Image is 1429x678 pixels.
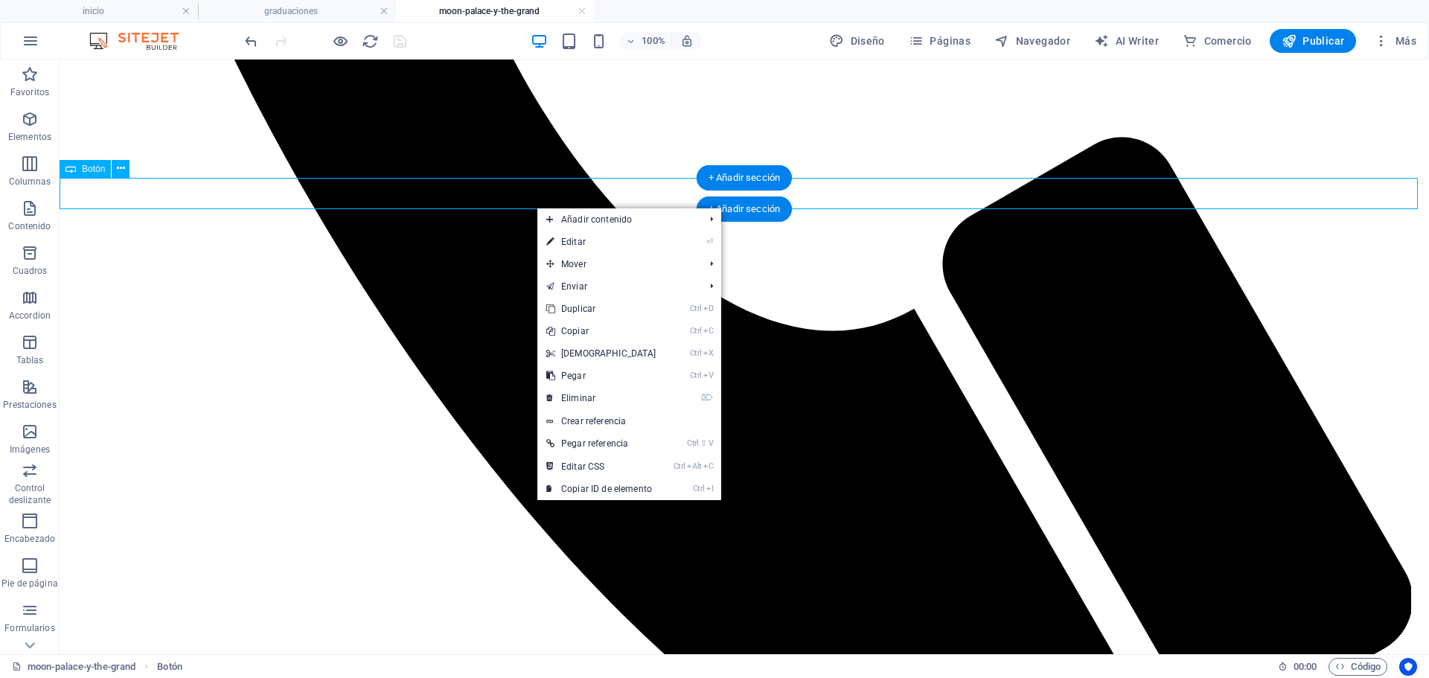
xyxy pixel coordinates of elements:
[198,3,396,19] h4: graduaciones
[1368,29,1422,53] button: Más
[396,3,594,19] h4: moon-palace-y-the-grand
[361,32,379,50] button: reload
[82,164,105,173] span: Botón
[1183,33,1252,48] span: Comercio
[4,533,55,545] p: Encabezado
[537,410,721,432] a: Crear referencia
[242,32,260,50] button: undo
[3,399,56,411] p: Prestaciones
[697,165,792,191] div: + Añadir sección
[8,131,51,143] p: Elementos
[690,371,702,380] i: Ctrl
[10,86,49,98] p: Favoritos
[537,478,665,500] a: CtrlICopiar ID de elemento
[1177,29,1258,53] button: Comercio
[1294,658,1317,676] span: 00 00
[709,438,713,448] i: V
[537,320,665,342] a: CtrlCCopiar
[674,461,685,471] i: Ctrl
[642,32,665,50] h6: 100%
[537,208,699,231] span: Añadir contenido
[537,275,699,298] a: Enviar
[10,444,50,455] p: Imágenes
[903,29,976,53] button: Páginas
[1088,29,1165,53] button: AI Writer
[362,33,379,50] i: Volver a cargar página
[537,432,665,455] a: Ctrl⇧VPegar referencia
[703,371,714,380] i: V
[1329,658,1387,676] button: Código
[243,33,260,50] i: Deshacer: Cambiar botón (Ctrl+Z)
[8,220,51,232] p: Contenido
[537,298,665,320] a: CtrlDDuplicar
[537,365,665,387] a: CtrlVPegar
[706,484,714,493] i: I
[690,326,702,336] i: Ctrl
[537,455,665,478] a: CtrlAltCEditar CSS
[1270,29,1357,53] button: Publicar
[16,354,44,366] p: Tablas
[86,32,197,50] img: Editor Logo
[537,253,699,275] span: Mover
[703,304,714,313] i: D
[9,176,51,188] p: Columnas
[829,33,885,48] span: Diseño
[690,348,702,358] i: Ctrl
[988,29,1076,53] button: Navegador
[693,484,705,493] i: Ctrl
[703,326,714,336] i: C
[537,231,665,253] a: ⏎Editar
[1399,658,1417,676] button: Usercentrics
[157,658,182,676] nav: breadcrumb
[1304,661,1306,672] span: :
[537,342,665,365] a: CtrlX[DEMOGRAPHIC_DATA]
[4,622,54,634] p: Formularios
[703,348,714,358] i: X
[12,658,135,676] a: Haz clic para cancelar la selección y doble clic para abrir páginas
[687,438,699,448] i: Ctrl
[703,461,714,471] i: C
[619,32,672,50] button: 100%
[1374,33,1416,48] span: Más
[687,461,702,471] i: Alt
[823,29,891,53] button: Diseño
[537,387,665,409] a: ⌦Eliminar
[1094,33,1159,48] span: AI Writer
[1278,658,1317,676] h6: Tiempo de la sesión
[701,393,713,403] i: ⌦
[157,658,182,676] span: Haz clic para seleccionar y doble clic para editar
[690,304,702,313] i: Ctrl
[9,310,51,322] p: Accordion
[13,265,48,277] p: Cuadros
[823,29,891,53] div: Diseño (Ctrl+Alt+Y)
[706,237,713,246] i: ⏎
[700,438,707,448] i: ⇧
[1335,658,1381,676] span: Código
[994,33,1070,48] span: Navegador
[1282,33,1345,48] span: Publicar
[1,578,57,589] p: Pie de página
[909,33,971,48] span: Páginas
[697,196,792,222] div: + Añadir sección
